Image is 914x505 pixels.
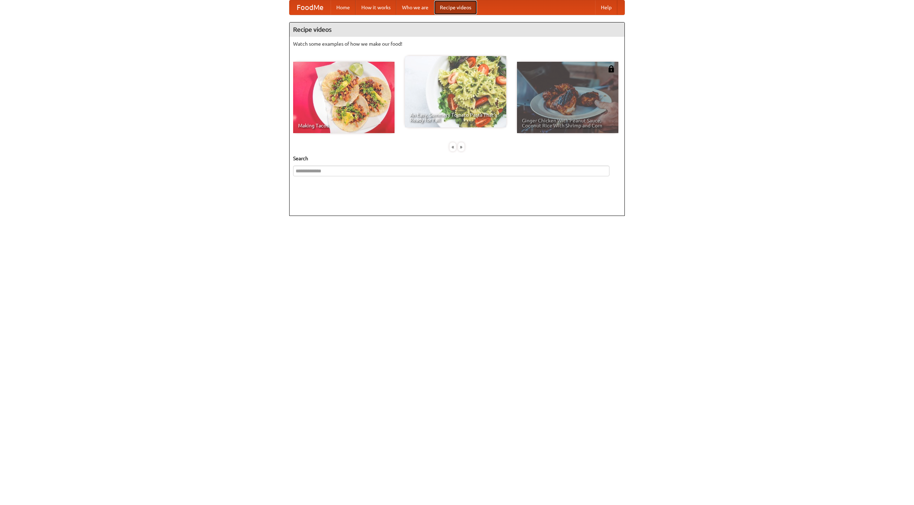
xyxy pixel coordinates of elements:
a: Who we are [396,0,434,15]
h5: Search [293,155,621,162]
a: Recipe videos [434,0,477,15]
a: An Easy, Summery Tomato Pasta That's Ready for Fall [405,56,506,127]
a: Help [595,0,617,15]
img: 483408.png [608,65,615,72]
a: FoodMe [290,0,331,15]
p: Watch some examples of how we make our food! [293,40,621,47]
a: How it works [356,0,396,15]
span: Making Tacos [298,123,390,128]
a: Home [331,0,356,15]
span: An Easy, Summery Tomato Pasta That's Ready for Fall [410,112,501,122]
h4: Recipe videos [290,22,624,37]
div: » [458,142,464,151]
div: « [450,142,456,151]
a: Making Tacos [293,62,395,133]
